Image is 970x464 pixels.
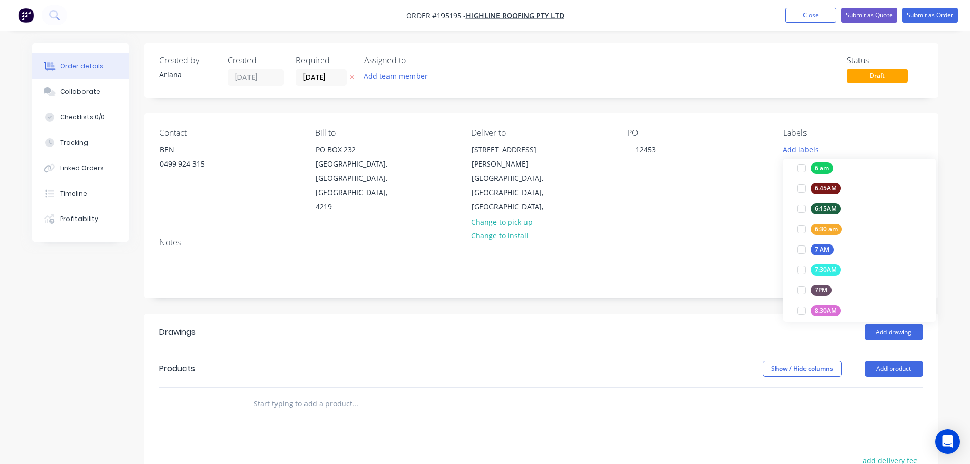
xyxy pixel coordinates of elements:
[316,157,400,214] div: [GEOGRAPHIC_DATA], [GEOGRAPHIC_DATA], [GEOGRAPHIC_DATA], 4219
[406,11,466,20] span: Order #195195 -
[159,128,299,138] div: Contact
[847,56,923,65] div: Status
[778,142,824,156] button: Add labels
[811,305,841,316] div: 8.30AM
[60,113,105,122] div: Checklists 0/0
[472,171,556,214] div: [GEOGRAPHIC_DATA], [GEOGRAPHIC_DATA], [GEOGRAPHIC_DATA],
[627,142,664,157] div: 12453
[865,324,923,340] button: Add drawing
[465,229,534,242] button: Change to install
[296,56,352,65] div: Required
[151,142,253,175] div: BEN0499 924 315
[763,361,842,377] button: Show / Hide columns
[793,181,845,196] button: 6.45AM
[160,157,244,171] div: 0499 924 315
[364,56,466,65] div: Assigned to
[811,244,834,255] div: 7 AM
[159,56,215,65] div: Created by
[18,8,34,23] img: Factory
[60,138,88,147] div: Tracking
[315,128,455,138] div: Bill to
[841,8,897,23] button: Submit as Quote
[60,62,103,71] div: Order details
[316,143,400,157] div: PO BOX 232
[32,79,129,104] button: Collaborate
[811,224,842,235] div: 6:30 am
[32,206,129,232] button: Profitability
[307,142,409,214] div: PO BOX 232[GEOGRAPHIC_DATA], [GEOGRAPHIC_DATA], [GEOGRAPHIC_DATA], 4219
[472,143,556,171] div: [STREET_ADDRESS][PERSON_NAME]
[811,183,841,194] div: 6.45AM
[793,263,845,277] button: 7:30AM
[466,11,564,20] a: Highline Roofing Pty Ltd
[159,69,215,80] div: Ariana
[159,326,196,338] div: Drawings
[793,202,845,216] button: 6:15AM
[627,128,767,138] div: PO
[159,238,923,248] div: Notes
[471,128,611,138] div: Deliver to
[364,69,433,83] button: Add team member
[793,283,836,297] button: 7PM
[793,242,838,257] button: 7 AM
[32,130,129,155] button: Tracking
[935,429,960,454] div: Open Intercom Messenger
[159,363,195,375] div: Products
[793,304,845,318] button: 8.30AM
[60,163,104,173] div: Linked Orders
[811,285,832,296] div: 7PM
[793,222,846,236] button: 6:30 am
[32,155,129,181] button: Linked Orders
[783,128,923,138] div: Labels
[32,104,129,130] button: Checklists 0/0
[811,162,833,174] div: 6 am
[60,189,87,198] div: Timeline
[228,56,284,65] div: Created
[865,361,923,377] button: Add product
[32,53,129,79] button: Order details
[32,181,129,206] button: Timeline
[811,264,841,276] div: 7:30AM
[60,87,100,96] div: Collaborate
[465,214,538,228] button: Change to pick up
[785,8,836,23] button: Close
[160,143,244,157] div: BEN
[60,214,98,224] div: Profitability
[253,394,457,414] input: Start typing to add a product...
[358,69,433,83] button: Add team member
[793,161,837,175] button: 6 am
[847,69,908,82] span: Draft
[811,203,841,214] div: 6:15AM
[902,8,958,23] button: Submit as Order
[463,142,565,214] div: [STREET_ADDRESS][PERSON_NAME][GEOGRAPHIC_DATA], [GEOGRAPHIC_DATA], [GEOGRAPHIC_DATA],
